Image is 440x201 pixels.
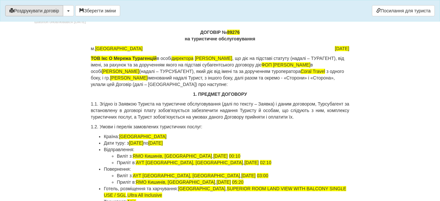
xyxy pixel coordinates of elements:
[104,133,349,140] li: Країна:
[104,185,349,198] li: Готель, розміщення та харчування: , ,
[260,160,271,165] span: 02:10
[91,91,349,97] p: 1. ПРЕДМЕТ ДОГОВОРУ
[178,186,226,191] span: [GEOGRAPHIC_DATA]
[110,75,148,80] span: [PERSON_NAME]
[244,160,259,165] span: [DATE]
[129,140,143,146] span: [DATE]
[117,172,349,179] li: Виліт з: ,
[91,123,349,130] p: 1.2. Умови і перелік замовлених туристичних послуг:
[136,179,215,185] span: RMO Кишинів, [GEOGRAPHIC_DATA]
[139,69,194,74] span: (надалі – ТУРСУБАГЕНТ)
[227,30,240,35] span: 89276
[241,173,256,178] span: [DATE]
[102,69,139,74] span: [PERSON_NAME]
[91,56,157,61] span: ТОВ Ікс О Мережа Турагенцій
[91,29,349,42] p: ДОГОВІР № на туристичне обслуговування
[172,56,193,61] span: директора
[232,179,243,185] span: 05:20
[257,173,268,178] span: 03:00
[35,19,86,25] div: Шаблон оновлювався [DATE]
[148,140,163,146] span: [DATE]
[262,62,311,67] span: ФОП [PERSON_NAME]
[133,173,240,178] span: AYT [GEOGRAPHIC_DATA], [GEOGRAPHIC_DATA]
[157,56,171,61] span: в особі
[95,46,143,51] span: [GEOGRAPHIC_DATA]
[119,134,167,139] span: [GEOGRAPHIC_DATA]
[193,69,301,74] span: , який діє від імені та за дорученням туроператора
[104,140,349,146] li: Дати туру: з по
[104,166,349,185] li: Повернення:
[133,153,212,159] span: RMO Кишинів, [GEOGRAPHIC_DATA]
[91,101,349,120] p: 1.1. Згідно із Заявкою Туриста на туристичне обслуговування (далі по тексту – Заявка) і даним дог...
[117,153,349,159] li: Виліт з: ,
[91,45,143,52] span: м.
[136,160,243,165] span: AYT [GEOGRAPHIC_DATA], [GEOGRAPHIC_DATA]
[104,146,349,166] li: Відправлення:
[217,179,231,185] span: [DATE]
[117,179,349,185] li: Приліт в: ,
[213,153,228,159] span: [DATE]
[372,5,435,16] a: Посилання для туриста
[335,46,349,51] span: [DATE]
[229,153,240,159] span: 00:10
[75,5,120,16] button: Зберегти зміни
[5,5,63,16] button: Роздрукувати договір
[91,75,335,87] span: іменований надалі Турист, з іншого боку, далі разом та окремо - «Сторони» і «Сторона», уклали цей...
[117,159,349,166] li: Приліт в: ,
[195,56,232,61] span: [PERSON_NAME]
[301,69,325,74] span: Coral Travel
[127,193,162,198] span: Ultra All Inclusive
